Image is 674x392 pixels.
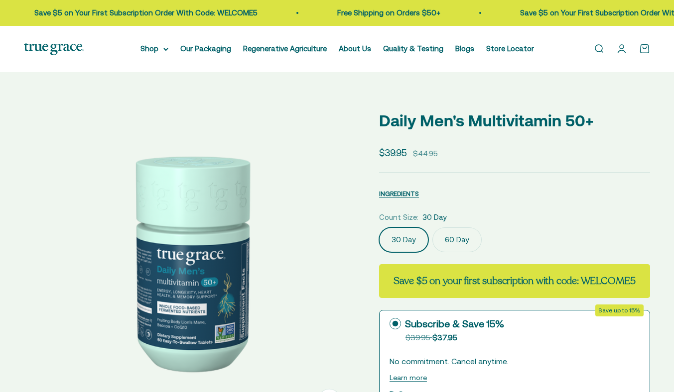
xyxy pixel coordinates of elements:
[413,148,438,160] compare-at-price: $44.95
[243,44,327,53] a: Regenerative Agriculture
[379,145,407,160] sale-price: $39.95
[379,108,650,133] p: Daily Men's Multivitamin 50+
[486,44,534,53] a: Store Locator
[394,274,636,288] strong: Save $5 on your first subscription with code: WELCOME5
[337,8,440,17] a: Free Shipping on Orders $50+
[379,190,419,197] span: INGREDIENTS
[140,43,168,55] summary: Shop
[34,7,258,19] p: Save $5 on Your First Subscription Order With Code: WELCOME5
[339,44,371,53] a: About Us
[180,44,231,53] a: Our Packaging
[379,211,418,223] legend: Count Size:
[455,44,474,53] a: Blogs
[422,211,447,223] span: 30 Day
[379,188,419,199] button: INGREDIENTS
[383,44,443,53] a: Quality & Testing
